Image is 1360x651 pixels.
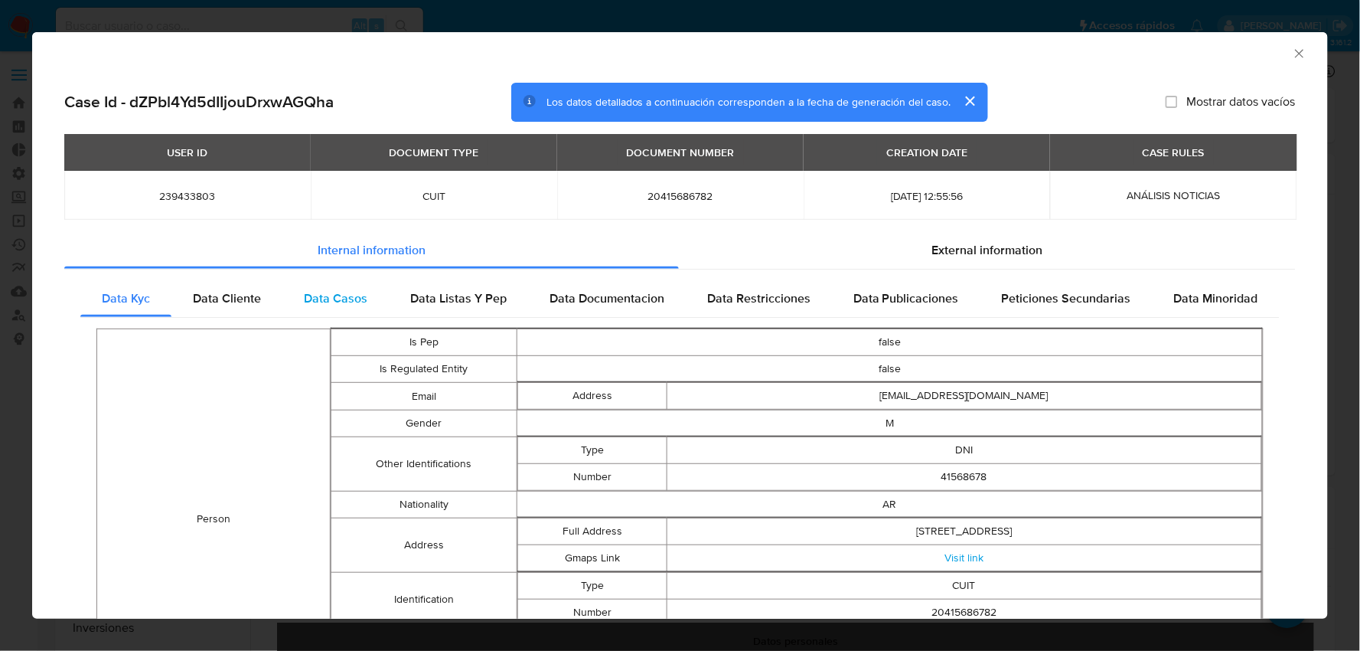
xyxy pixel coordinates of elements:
td: false [517,329,1263,356]
td: Gmaps Link [518,545,667,572]
td: [STREET_ADDRESS] [667,519,1261,545]
td: Email [331,383,517,411]
input: Mostrar datos vacíos [1166,96,1178,108]
span: Peticiones Secundarias [1002,290,1131,307]
td: Other Identifications [331,437,517,492]
span: Data Listas Y Pep [410,290,507,307]
td: Is Pep [331,329,517,356]
span: 239433803 [83,189,292,203]
span: Data Kyc [102,290,150,307]
span: ANÁLISIS NOTICIAS [1127,188,1221,203]
td: Nationality [331,492,517,519]
div: DOCUMENT NUMBER [618,139,744,165]
td: M [517,411,1263,437]
span: CUIT [329,189,539,203]
div: Detailed internal info [80,280,1280,317]
td: DNI [667,437,1261,464]
td: Identification [331,573,517,627]
div: DOCUMENT TYPE [380,139,488,165]
span: Data Minoridad [1174,290,1258,307]
span: Data Publicaciones [853,290,959,307]
div: USER ID [158,139,217,165]
span: Internal information [318,241,426,259]
span: [DATE] 12:55:56 [822,189,1032,203]
span: Data Cliente [193,290,261,307]
td: Number [518,464,667,491]
span: Data Documentacion [550,290,664,307]
div: closure-recommendation-modal [32,32,1328,619]
span: Los datos detallados a continuación corresponden a la fecha de generación del caso. [546,94,951,110]
td: Type [518,573,667,600]
td: Number [518,600,667,626]
span: External information [931,241,1042,259]
div: CREATION DATE [877,139,977,165]
div: CASE RULES [1133,139,1214,165]
span: Data Restricciones [707,290,810,307]
td: 41568678 [667,464,1261,491]
td: Type [518,437,667,464]
a: Visit link [944,550,983,565]
div: Detailed info [64,232,1296,269]
span: Data Casos [304,290,367,307]
h2: Case Id - dZPbl4Yd5dIIjouDrxwAGQha [64,92,334,112]
td: [EMAIL_ADDRESS][DOMAIN_NAME] [667,383,1261,410]
td: Full Address [518,519,667,545]
td: false [517,356,1263,383]
td: Address [518,383,667,410]
td: 20415686782 [667,600,1261,626]
span: 20415686782 [576,189,785,203]
button: cerrar [951,83,988,119]
td: Gender [331,411,517,437]
td: AR [517,492,1263,519]
td: CUIT [667,573,1261,600]
span: Mostrar datos vacíos [1187,94,1296,110]
button: Cerrar ventana [1292,46,1306,60]
td: Is Regulated Entity [331,356,517,383]
td: Address [331,519,517,573]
